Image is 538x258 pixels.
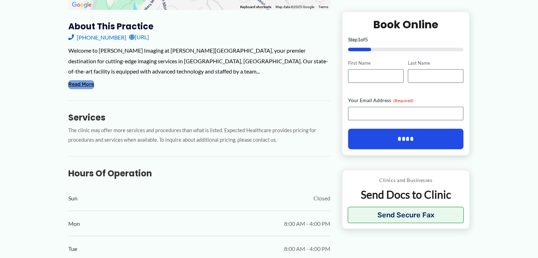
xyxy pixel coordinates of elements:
[70,0,93,10] img: Google
[68,32,126,42] a: [PHONE_NUMBER]
[313,193,330,204] span: Closed
[408,60,463,66] label: Last Name
[393,98,413,103] span: (Required)
[284,218,330,229] span: 8:00 AM - 4:00 PM
[348,207,464,223] button: Send Secure Fax
[276,5,314,9] span: Map data ©2025 Google
[68,45,330,77] div: Welcome to [PERSON_NAME] Imaging at [PERSON_NAME][GEOGRAPHIC_DATA], your premier destination for ...
[68,126,330,145] p: The clinic may offer more services and procedures than what is listed. Expected Healthcare provid...
[348,97,464,104] label: Your Email Address
[68,218,80,229] span: Mon
[358,36,360,42] span: 1
[348,60,404,66] label: First Name
[68,168,330,179] h3: Hours of Operation
[68,193,77,204] span: Sun
[348,18,464,31] h2: Book Online
[68,244,77,254] span: Tue
[68,112,330,123] h3: Services
[129,32,149,42] a: [URL]
[70,0,93,10] a: Open this area in Google Maps (opens a new window)
[348,176,464,185] p: Clinics and Businesses
[318,5,328,9] a: Terms (opens in new tab)
[240,5,271,10] button: Keyboard shortcuts
[68,80,94,89] button: Read More
[348,188,464,201] p: Send Docs to Clinic
[284,244,330,254] span: 8:00 AM - 4:00 PM
[348,37,464,42] p: Step of
[68,21,330,32] h3: About this practice
[365,36,368,42] span: 5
